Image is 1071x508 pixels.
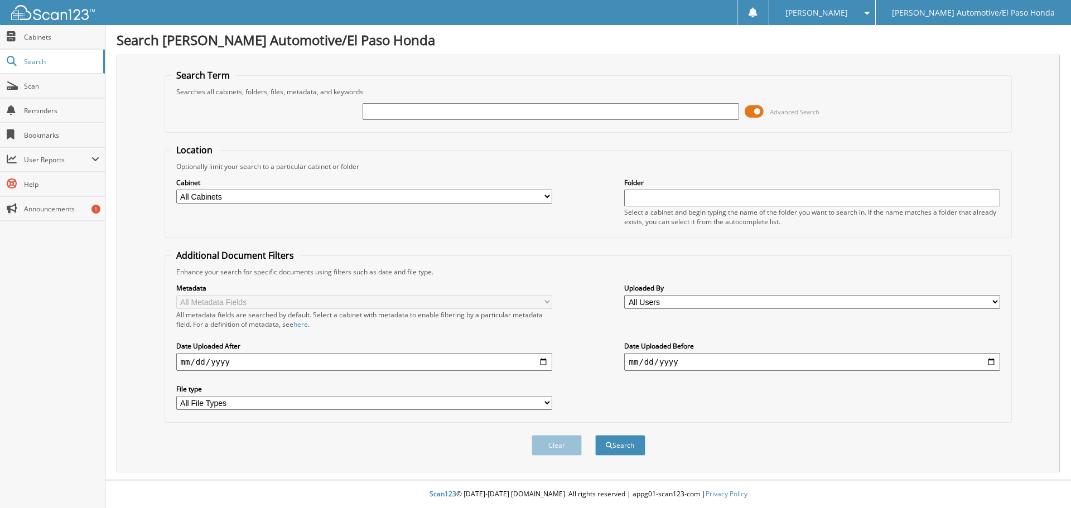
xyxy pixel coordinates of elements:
div: 1 [91,205,100,214]
span: Help [24,180,99,189]
label: Metadata [176,283,552,293]
div: Enhance your search for specific documents using filters such as date and file type. [171,267,1006,277]
div: Searches all cabinets, folders, files, metadata, and keywords [171,87,1006,96]
label: File type [176,384,552,394]
span: Scan [24,81,99,91]
span: Reminders [24,106,99,115]
div: Select a cabinet and begin typing the name of the folder you want to search in. If the name match... [624,207,1000,226]
h1: Search [PERSON_NAME] Automotive/El Paso Honda [117,31,1060,49]
legend: Additional Document Filters [171,249,300,262]
a: here [293,320,308,329]
label: Date Uploaded After [176,341,552,351]
span: Advanced Search [770,108,819,116]
input: start [176,353,552,371]
label: Cabinet [176,178,552,187]
legend: Search Term [171,69,235,81]
button: Clear [532,435,582,456]
span: [PERSON_NAME] [785,9,848,16]
span: User Reports [24,155,91,165]
span: Cabinets [24,32,99,42]
span: Announcements [24,204,99,214]
a: Privacy Policy [706,489,747,499]
div: Optionally limit your search to a particular cabinet or folder [171,162,1006,171]
div: All metadata fields are searched by default. Select a cabinet with metadata to enable filtering b... [176,310,552,329]
legend: Location [171,144,218,156]
label: Date Uploaded Before [624,341,1000,351]
label: Uploaded By [624,283,1000,293]
div: © [DATE]-[DATE] [DOMAIN_NAME]. All rights reserved | appg01-scan123-com | [105,481,1071,508]
img: scan123-logo-white.svg [11,5,95,20]
span: Search [24,57,98,66]
span: [PERSON_NAME] Automotive/El Paso Honda [892,9,1055,16]
span: Bookmarks [24,130,99,140]
button: Search [595,435,645,456]
label: Folder [624,178,1000,187]
span: Scan123 [430,489,456,499]
input: end [624,353,1000,371]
